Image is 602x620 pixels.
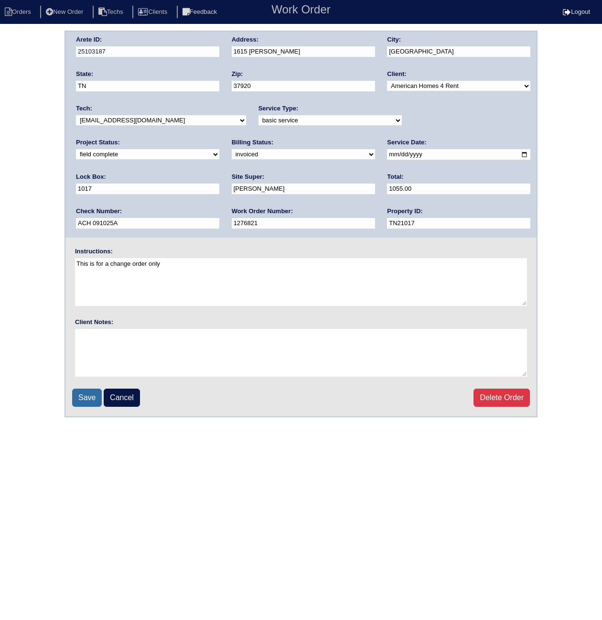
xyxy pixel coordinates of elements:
label: Site Super: [232,173,265,181]
label: Work Order Number: [232,207,293,216]
a: Delete Order [473,389,530,407]
label: Lock Box: [76,173,106,181]
label: Project Status: [76,138,120,147]
label: Client Notes: [75,318,113,326]
li: New Order [40,6,91,19]
label: City: [387,35,401,44]
li: Clients [132,6,175,19]
label: Billing Status: [232,138,273,147]
label: Check Number: [76,207,122,216]
label: Zip: [232,70,243,78]
a: New Order [40,8,91,15]
label: Instructions: [75,247,113,256]
a: Logout [563,8,590,15]
label: Arete ID: [76,35,102,44]
label: Property ID: [387,207,422,216]
li: Feedback [177,6,225,19]
label: Service Type: [258,104,299,113]
label: Client: [387,70,406,78]
a: Clients [132,8,175,15]
textarea: This is for a change order only [75,258,527,306]
a: Cancel [104,389,140,407]
label: Tech: [76,104,92,113]
a: Techs [93,8,131,15]
label: Address: [232,35,258,44]
li: Techs [93,6,131,19]
input: Save [72,389,102,407]
label: State: [76,70,93,78]
label: Service Date: [387,138,426,147]
label: Total: [387,173,403,181]
input: Enter a location [232,46,375,57]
